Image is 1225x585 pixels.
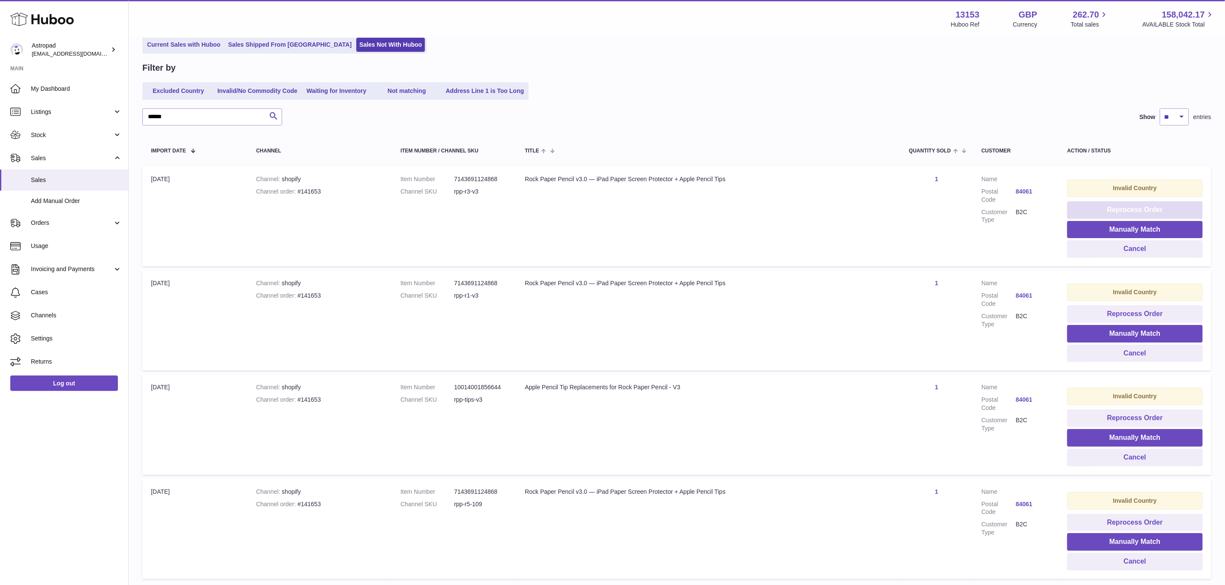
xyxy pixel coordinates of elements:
[525,148,539,154] span: Title
[31,154,113,162] span: Sales
[31,358,122,366] span: Returns
[373,84,441,98] a: Not matching
[1142,21,1215,29] span: AVAILABLE Stock Total
[1067,305,1203,323] button: Reprocess Order
[1016,416,1050,433] dd: B2C
[1067,240,1203,258] button: Cancel
[256,148,383,154] div: Channel
[31,131,113,139] span: Stock
[400,188,454,196] dt: Channel SKU
[525,488,892,496] div: Rock Paper Pencil v3.0 — iPad Paper Screen Protector + Apple Pencil Tips
[1067,553,1203,570] button: Cancel
[1067,201,1203,219] button: Reprocess Order
[1016,520,1050,537] dd: B2C
[1016,188,1050,196] a: 84061
[1113,497,1157,504] strong: Invalid Country
[400,292,454,300] dt: Channel SKU
[1016,292,1050,300] a: 84061
[31,311,122,319] span: Channels
[1113,289,1157,295] strong: Invalid Country
[935,384,939,391] a: 1
[981,520,1016,537] dt: Customer Type
[400,175,454,183] dt: Item Number
[400,383,454,391] dt: Item Number
[981,396,1016,412] dt: Postal Code
[400,500,454,508] dt: Channel SKU
[935,280,939,287] a: 1
[256,396,298,403] strong: Channel order
[981,383,1016,391] dt: Name
[400,488,454,496] dt: Item Number
[1067,533,1203,551] button: Manually Match
[1140,113,1156,121] label: Show
[31,334,122,343] span: Settings
[31,242,122,250] span: Usage
[454,396,508,404] dd: rpp-tips-v3
[356,38,425,52] a: Sales Not With Huboo
[31,265,113,273] span: Invoicing and Payments
[454,488,508,496] dd: 7143691124868
[935,176,939,182] a: 1
[1013,21,1038,29] div: Currency
[454,188,508,196] dd: rpp-r3-v3
[981,279,1016,287] dt: Name
[256,488,282,495] strong: Channel
[142,167,247,266] td: [DATE]
[981,488,1016,496] dt: Name
[256,292,298,299] strong: Channel order
[144,38,223,52] a: Current Sales with Huboo
[443,84,527,98] a: Address Line 1 is Too Long
[256,501,298,507] strong: Channel order
[956,9,980,21] strong: 13153
[144,84,213,98] a: Excluded Country
[1113,393,1157,400] strong: Invalid Country
[256,279,383,287] div: shopify
[400,148,508,154] div: Item Number / Channel SKU
[454,279,508,287] dd: 7143691124868
[31,176,122,184] span: Sales
[525,175,892,183] div: Rock Paper Pencil v3.0 — iPad Paper Screen Protector + Apple Pencil Tips
[1016,312,1050,328] dd: B2C
[256,383,383,391] div: shopify
[256,500,383,508] div: #141653
[225,38,355,52] a: Sales Shipped From [GEOGRAPHIC_DATA]
[454,383,508,391] dd: 10014001856644
[10,376,118,391] a: Log out
[981,312,1016,328] dt: Customer Type
[31,288,122,296] span: Cases
[10,43,23,56] img: internalAdmin-13153@internal.huboo.com
[302,84,371,98] a: Waiting for Inventory
[142,62,176,74] h2: Filter by
[909,148,951,154] span: Quantity Sold
[256,188,298,195] strong: Channel order
[1071,21,1109,29] span: Total sales
[1067,221,1203,239] button: Manually Match
[32,50,126,57] span: [EMAIL_ADDRESS][DOMAIN_NAME]
[981,208,1016,224] dt: Customer Type
[31,219,113,227] span: Orders
[256,292,383,300] div: #141653
[31,197,122,205] span: Add Manual Order
[1067,449,1203,466] button: Cancel
[256,188,383,196] div: #141653
[1067,514,1203,531] button: Reprocess Order
[454,175,508,183] dd: 7143691124868
[981,188,1016,204] dt: Postal Code
[1073,9,1099,21] span: 262.70
[981,416,1016,433] dt: Customer Type
[1016,396,1050,404] a: 84061
[142,271,247,370] td: [DATE]
[1162,9,1205,21] span: 158,042.17
[1113,185,1157,191] strong: Invalid Country
[151,148,186,154] span: Import date
[256,396,383,404] div: #141653
[1019,9,1037,21] strong: GBP
[981,148,1050,154] div: Customer
[32,42,109,58] div: Astropad
[400,396,454,404] dt: Channel SKU
[935,488,939,495] a: 1
[981,292,1016,308] dt: Postal Code
[951,21,980,29] div: Huboo Ref
[1067,325,1203,343] button: Manually Match
[1067,409,1203,427] button: Reprocess Order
